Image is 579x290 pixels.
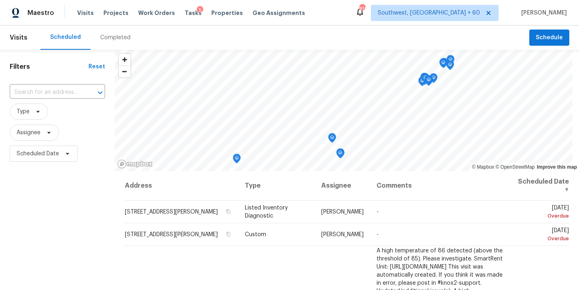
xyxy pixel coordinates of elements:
span: Zoom out [119,66,131,77]
div: Map marker [430,73,438,86]
div: Map marker [418,76,426,89]
a: Mapbox homepage [117,159,153,169]
a: Improve this map [537,164,577,170]
button: Copy Address [225,231,232,238]
span: Work Orders [138,9,175,17]
span: Properties [211,9,243,17]
div: Map marker [425,75,433,88]
div: Reset [88,63,105,71]
th: Type [238,171,315,201]
div: 5 [197,6,203,14]
div: Map marker [421,73,430,86]
a: Mapbox [472,164,494,170]
div: Map marker [440,58,448,70]
div: Map marker [446,55,455,68]
span: [PERSON_NAME] [321,232,364,237]
span: - [377,209,379,215]
input: Search for an address... [10,86,82,99]
span: Tasks [185,10,202,16]
th: Scheduled Date ↑ [512,171,569,201]
div: Map marker [425,75,433,88]
span: Projects [103,9,128,17]
span: [STREET_ADDRESS][PERSON_NAME] [125,232,218,237]
span: Southwest, [GEOGRAPHIC_DATA] + 60 [378,9,480,17]
span: [DATE] [518,228,569,243]
span: Type [17,108,29,116]
div: Map marker [420,73,428,85]
button: Open [95,87,106,98]
th: Assignee [315,171,370,201]
button: Zoom out [119,66,131,77]
span: [DATE] [518,205,569,220]
span: Maestro [27,9,54,17]
span: Visits [10,29,27,47]
span: Schedule [536,33,563,43]
span: Visits [77,9,94,17]
span: Assignee [17,129,40,137]
span: Scheduled Date [17,150,59,158]
h1: Filters [10,63,88,71]
button: Copy Address [225,208,232,215]
button: Schedule [529,30,569,46]
span: [STREET_ADDRESS][PERSON_NAME] [125,209,218,215]
div: Map marker [328,133,336,146]
span: Geo Assignments [253,9,305,17]
button: Zoom in [119,54,131,66]
canvas: Map [115,50,573,171]
a: OpenStreetMap [495,164,535,170]
span: - [377,232,379,237]
div: Scheduled [50,33,81,41]
div: Completed [100,34,131,42]
span: [PERSON_NAME] [518,9,567,17]
div: Map marker [446,60,454,73]
div: Map marker [336,148,344,161]
div: Overdue [518,212,569,220]
th: Address [124,171,238,201]
div: 810 [359,5,365,13]
span: [PERSON_NAME] [321,209,364,215]
span: Listed Inventory Diagnostic [245,205,288,219]
span: Custom [245,232,266,237]
div: Map marker [439,58,447,71]
th: Comments [370,171,512,201]
div: Overdue [518,235,569,243]
div: Map marker [233,154,241,166]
